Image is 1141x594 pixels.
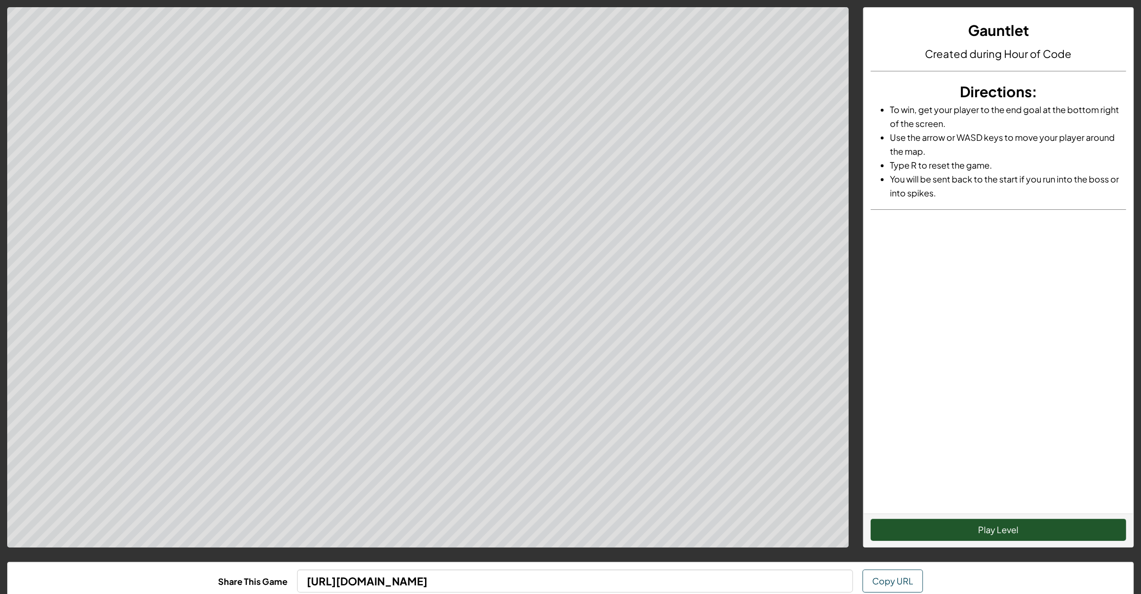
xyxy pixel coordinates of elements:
[871,519,1126,541] button: Play Level
[871,81,1126,103] h3: :
[872,575,913,586] span: Copy URL
[890,103,1126,130] li: To win, get your player to the end goal at the bottom right of the screen.
[871,46,1126,61] h4: Created during Hour of Code
[218,576,288,587] b: Share This Game
[871,20,1126,41] h3: Gauntlet
[863,570,923,593] button: Copy URL
[960,82,1032,101] span: Directions
[890,158,1126,172] li: Type R to reset the game.
[890,172,1126,200] li: You will be sent back to the start if you run into the boss or into spikes.
[890,130,1126,158] li: Use the arrow or WASD keys to move your player around the map.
